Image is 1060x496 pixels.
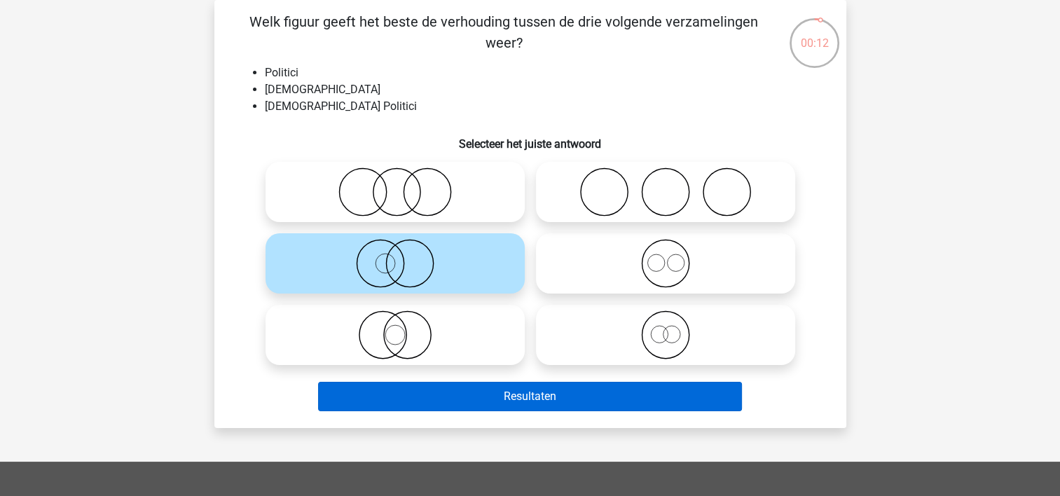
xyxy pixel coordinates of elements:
p: Welk figuur geeft het beste de verhouding tussen de drie volgende verzamelingen weer? [237,11,771,53]
div: 00:12 [788,17,841,52]
li: [DEMOGRAPHIC_DATA] [265,81,824,98]
li: Politici [265,64,824,81]
button: Resultaten [318,382,742,411]
li: [DEMOGRAPHIC_DATA] Politici [265,98,824,115]
h6: Selecteer het juiste antwoord [237,126,824,151]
